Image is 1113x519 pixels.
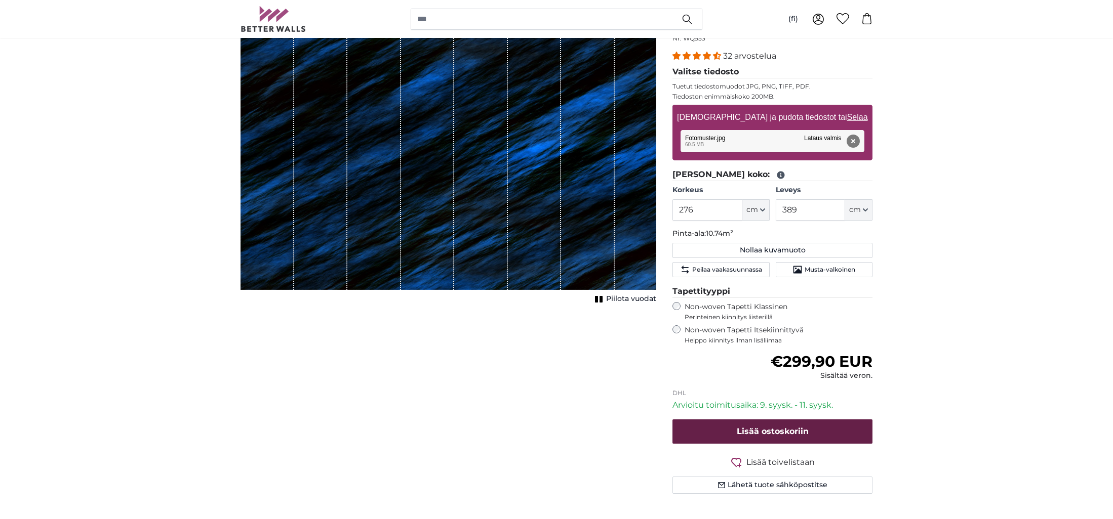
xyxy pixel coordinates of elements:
[771,371,872,381] div: Sisältää veron.
[672,34,705,42] span: Nr. WQ553
[672,399,872,411] p: Arvioitu toimitusaika: 9. syysk. - 11. syysk.
[672,285,872,298] legend: Tapettityyppi
[672,419,872,444] button: Lisää ostoskoriin
[606,294,656,304] span: Piilota vuodat
[737,426,809,436] span: Lisää ostoskoriin
[672,477,872,494] button: Lähetä tuote sähköpostitse
[746,205,758,215] span: cm
[692,266,762,274] span: Peilaa vaakasuunnassa
[847,113,868,121] u: Selaa
[672,185,769,195] label: Korkeus
[776,185,872,195] label: Leveys
[672,93,872,101] p: Tiedoston enimmäiskoko 200MB.
[746,456,815,468] span: Lisää toivelistaan
[845,199,872,221] button: cm
[672,229,872,239] p: Pinta-ala:
[706,229,733,238] span: 10.74m²
[685,313,872,321] span: Perinteinen kiinnitys liisterillä
[673,107,871,127] label: [DEMOGRAPHIC_DATA] ja pudota tiedostot tai
[776,262,872,277] button: Musta-valkoinen
[241,6,306,32] img: Betterwalls
[672,82,872,91] p: Tuetut tiedostomuodot JPG, PNG, TIFF, PDF.
[672,243,872,258] button: Nollaa kuvamuoto
[592,292,656,306] button: Piilota vuodat
[672,168,872,181] legend: [PERSON_NAME] koko:
[685,336,872,344] span: Helppo kiinnitys ilman lisäliimaa
[780,10,806,28] button: (fi)
[742,199,770,221] button: cm
[672,51,723,61] span: 4.31 stars
[672,389,872,397] p: DHL
[685,302,872,321] label: Non-woven Tapetti Klassinen
[672,262,769,277] button: Peilaa vaakasuunnassa
[685,325,872,344] label: Non-woven Tapetti Itsekiinnittyvä
[771,352,872,371] span: €299,90 EUR
[805,266,855,274] span: Musta-valkoinen
[672,456,872,468] button: Lisää toivelistaan
[672,66,872,78] legend: Valitse tiedosto
[849,205,861,215] span: cm
[723,51,776,61] span: 32 arvostelua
